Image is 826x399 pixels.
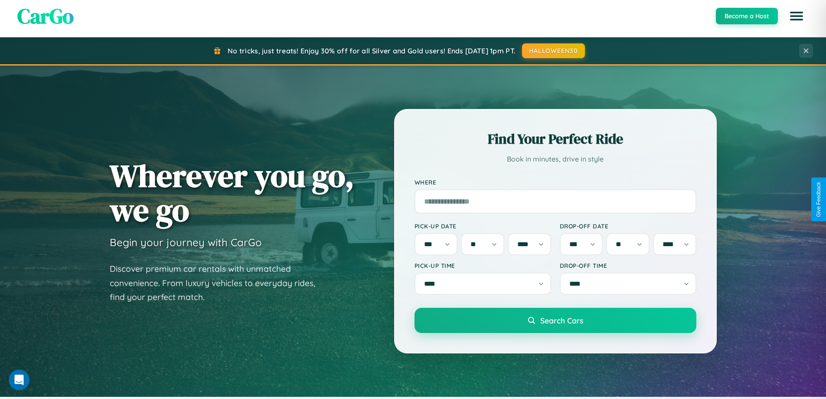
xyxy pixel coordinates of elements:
[560,262,696,269] label: Drop-off Time
[415,262,551,269] label: Pick-up Time
[110,236,262,249] h3: Begin your journey with CarGo
[560,222,696,230] label: Drop-off Date
[9,369,29,390] iframe: Intercom live chat
[540,316,583,325] span: Search Cars
[415,129,696,148] h2: Find Your Perfect Ride
[415,222,551,230] label: Pick-up Date
[415,153,696,165] p: Book in minutes, drive in style
[415,308,696,333] button: Search Cars
[228,46,516,55] span: No tricks, just treats! Enjoy 30% off for all Silver and Gold users! Ends [DATE] 1pm PT.
[110,262,326,304] p: Discover premium car rentals with unmatched convenience. From luxury vehicles to everyday rides, ...
[17,2,74,30] span: CarGo
[110,158,354,227] h1: Wherever you go, we go
[415,178,696,186] label: Where
[816,182,822,217] div: Give Feedback
[716,8,778,24] button: Become a Host
[784,4,809,28] button: Open menu
[522,43,585,58] button: HALLOWEEN30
